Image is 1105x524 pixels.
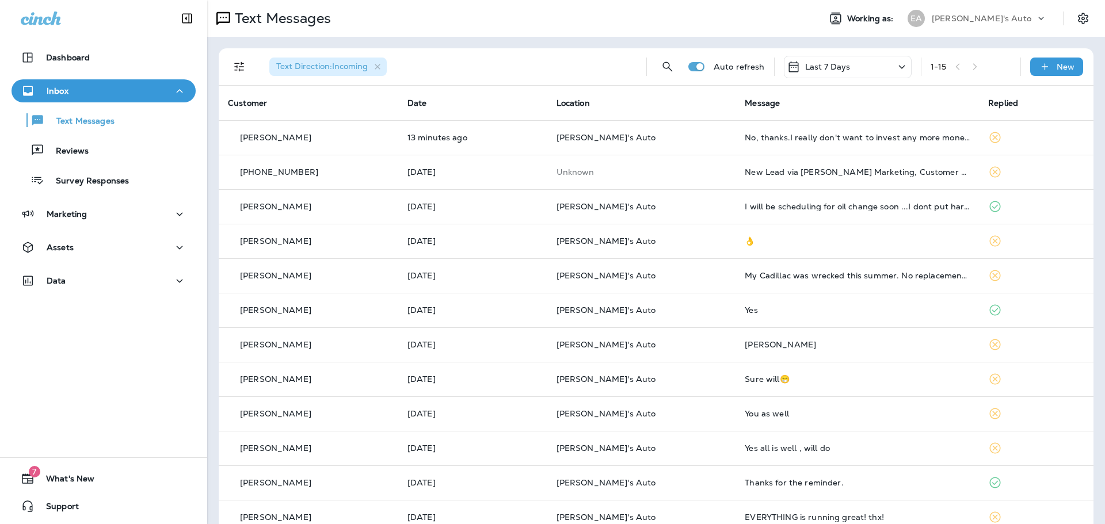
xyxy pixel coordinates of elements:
[240,271,311,280] p: [PERSON_NAME]
[745,512,970,522] div: EVERYTHING is running great! thx!
[240,443,311,453] p: [PERSON_NAME]
[557,443,656,453] span: [PERSON_NAME]'s Auto
[240,478,311,487] p: [PERSON_NAME]
[171,7,203,30] button: Collapse Sidebar
[407,202,538,211] p: Sep 12, 2025 11:57 AM
[407,409,538,418] p: Sep 10, 2025 11:33 AM
[12,46,196,69] button: Dashboard
[240,133,311,142] p: [PERSON_NAME]
[12,467,196,490] button: 7What's New
[407,478,538,487] p: Sep 9, 2025 11:58 AM
[557,201,656,212] span: [PERSON_NAME]'s Auto
[240,409,311,418] p: [PERSON_NAME]
[745,478,970,487] div: Thanks for the reminder.
[407,512,538,522] p: Sep 9, 2025 11:27 AM
[276,61,368,71] span: Text Direction : Incoming
[35,474,94,488] span: What's New
[407,133,538,142] p: Sep 15, 2025 09:22 AM
[240,305,311,315] p: [PERSON_NAME]
[240,167,318,177] p: [PHONE_NUMBER]
[12,269,196,292] button: Data
[745,98,780,108] span: Message
[931,62,947,71] div: 1 - 15
[745,409,970,418] div: You as well
[12,168,196,192] button: Survey Responses
[557,270,656,281] span: [PERSON_NAME]'s Auto
[557,132,656,143] span: [PERSON_NAME]'s Auto
[988,98,1018,108] span: Replied
[240,236,311,246] p: [PERSON_NAME]
[407,98,427,108] span: Date
[47,243,74,252] p: Assets
[557,512,656,522] span: [PERSON_NAME]'s Auto
[240,374,311,384] p: [PERSON_NAME]
[12,138,196,162] button: Reviews
[269,58,387,76] div: Text Direction:Incoming
[46,53,90,62] p: Dashboard
[407,236,538,246] p: Sep 12, 2025 11:24 AM
[240,340,311,349] p: [PERSON_NAME]
[47,276,66,285] p: Data
[745,167,970,177] div: New Lead via Merrick Marketing, Customer Name: George Stewart, Contact info: 9417043530, Job Info...
[805,62,851,71] p: Last 7 Days
[407,271,538,280] p: Sep 11, 2025 05:57 PM
[228,98,267,108] span: Customer
[44,146,89,157] p: Reviews
[47,86,68,95] p: Inbox
[240,512,311,522] p: [PERSON_NAME]
[557,98,590,108] span: Location
[908,10,925,27] div: EA
[932,14,1031,23] p: [PERSON_NAME]'s Auto
[45,116,115,127] p: Text Messages
[745,236,970,246] div: 👌
[44,176,129,187] p: Survey Responses
[240,202,311,211] p: [PERSON_NAME]
[557,236,656,246] span: [PERSON_NAME]'s Auto
[745,202,970,211] div: I will be scheduling for oil change soon ...I dont put hardly any miles on it so I normally wait ...
[847,14,896,24] span: Working as:
[1073,8,1093,29] button: Settings
[407,374,538,384] p: Sep 10, 2025 03:29 PM
[745,374,970,384] div: Sure will😁
[557,408,656,419] span: [PERSON_NAME]'s Auto
[557,167,727,177] p: This customer does not have a last location and the phone number they messaged is not assigned to...
[12,108,196,132] button: Text Messages
[745,271,970,280] div: My Cadillac was wrecked this summer. No replacement yet. 👍😎
[407,340,538,349] p: Sep 11, 2025 12:15 PM
[714,62,765,71] p: Auto refresh
[407,443,538,453] p: Sep 9, 2025 09:56 PM
[407,305,538,315] p: Sep 11, 2025 03:54 PM
[557,339,656,350] span: [PERSON_NAME]'s Auto
[557,374,656,384] span: [PERSON_NAME]'s Auto
[745,443,970,453] div: Yes all is well , will do
[230,10,331,27] p: Text Messages
[407,167,538,177] p: Sep 13, 2025 10:33 AM
[12,202,196,225] button: Marketing
[12,495,196,518] button: Support
[557,305,656,315] span: [PERSON_NAME]'s Auto
[1057,62,1074,71] p: New
[228,55,251,78] button: Filters
[12,79,196,102] button: Inbox
[745,133,970,142] div: No, thanks.I really don't want to invest any more money in it. I think i'm going to put it up for...
[29,466,40,477] span: 7
[47,209,87,219] p: Marketing
[656,55,679,78] button: Search Messages
[745,305,970,315] div: Yes
[12,236,196,259] button: Assets
[745,340,970,349] div: Ty
[557,477,656,488] span: [PERSON_NAME]'s Auto
[35,502,79,515] span: Support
